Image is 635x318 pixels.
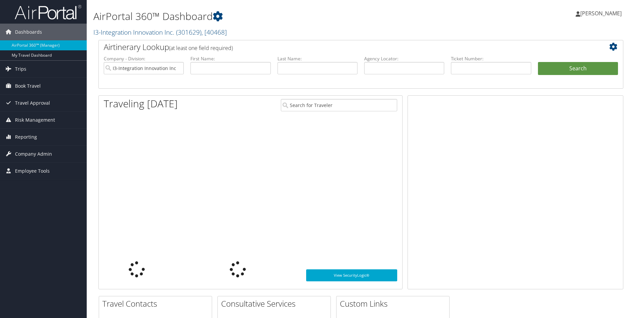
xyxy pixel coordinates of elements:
[169,44,233,52] span: (at least one field required)
[176,28,201,37] span: ( 301629 )
[576,3,628,23] a: [PERSON_NAME]
[104,41,574,53] h2: Airtinerary Lookup
[15,112,55,128] span: Risk Management
[340,298,449,309] h2: Custom Links
[104,97,178,111] h1: Traveling [DATE]
[277,55,358,62] label: Last Name:
[221,298,331,309] h2: Consultative Services
[15,4,81,20] img: airportal-logo.png
[15,61,26,77] span: Trips
[104,55,184,62] label: Company - Division:
[102,298,212,309] h2: Travel Contacts
[451,55,531,62] label: Ticket Number:
[15,129,37,145] span: Reporting
[15,95,50,111] span: Travel Approval
[580,10,622,17] span: [PERSON_NAME]
[15,146,52,162] span: Company Admin
[201,28,227,37] span: , [ 40468 ]
[15,78,41,94] span: Book Travel
[364,55,444,62] label: Agency Locator:
[281,99,397,111] input: Search for Traveler
[15,24,42,40] span: Dashboards
[190,55,270,62] label: First Name:
[306,269,397,281] a: View SecurityLogic®
[15,163,50,179] span: Employee Tools
[93,28,227,37] a: I3-Integration Innovation Inc.
[93,9,450,23] h1: AirPortal 360™ Dashboard
[538,62,618,75] button: Search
